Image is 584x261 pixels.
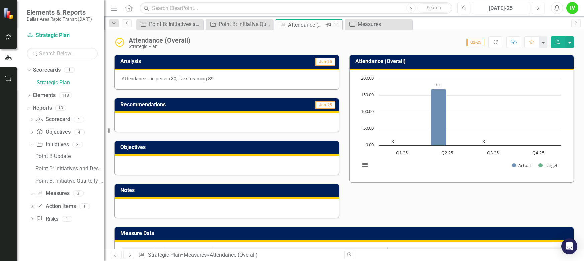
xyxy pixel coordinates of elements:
a: Initiatives [36,141,69,149]
div: 3 [72,142,83,148]
text: 0 [392,139,394,144]
a: Measures [36,190,69,198]
div: Open Intercom Messenger [561,238,577,254]
a: Elements [33,92,56,99]
div: Point B Update [35,153,104,159]
div: 4 [74,129,85,135]
a: Point B: Initiative Quarterly Summary by Executive Lead & PM [207,20,271,28]
text: 0.00 [366,142,374,148]
text: Q4-25 [532,150,544,156]
span: Period [131,248,146,254]
img: Complete [114,37,125,48]
a: Objectives [36,128,70,136]
div: Chart. Highcharts interactive chart. [357,75,567,175]
div: 1 [64,67,75,73]
a: Point B: Initiatives and Descriptions [138,20,201,28]
span: Actual [293,248,308,254]
div: 1 [74,117,84,122]
div: 1 [79,203,90,209]
a: Point B: Initiative Quarterly Summary by Executive Lead & PM [34,176,104,186]
button: Show Target [538,162,558,168]
input: Search ClearPoint... [140,2,452,14]
span: Q2-25 [466,39,484,46]
text: Q3-25 [487,150,498,156]
h3: Attendance (Overall) [355,58,571,64]
span: Target [467,248,482,254]
button: View chart menu, Chart [360,160,370,170]
button: Search [417,3,451,13]
a: Measures [347,20,410,28]
text: 0 [483,139,485,144]
a: Action Items [36,203,76,210]
span: Jun-25 [315,101,335,109]
button: Show Actual [512,162,531,168]
input: Search Below... [27,48,98,59]
a: Scorecards [33,66,61,74]
div: Strategic Plan [129,44,190,49]
text: Q2-25 [441,150,453,156]
div: 1 [62,216,72,222]
img: ClearPoint Strategy [3,7,15,19]
span: Jun-25 [315,58,335,66]
a: Reports [33,104,52,112]
div: 13 [55,105,66,111]
div: Point B: Initiatives and Descriptions [149,20,201,28]
div: Point B: Initiative Quarterly Summary by Executive Lead & PM [219,20,271,28]
div: Measures [358,20,410,28]
text: 100.00 [361,108,374,114]
a: Point B Update [34,151,104,162]
small: Dallas Area Rapid Transit (DART) [27,16,92,22]
div: » » [138,251,339,259]
span: Elements & Reports [27,8,92,16]
text: 200.00 [361,75,374,81]
span: Search [427,5,441,10]
span: Status [181,248,196,254]
text: 50.00 [363,125,374,131]
div: Attendance (Overall) [288,21,324,29]
a: Strategic Plan [148,252,181,258]
div: 118 [59,92,72,98]
div: Attendance (Overall) [210,252,258,258]
div: 3 [73,191,84,197]
a: Risks [36,215,58,223]
a: Point B: Initiatives and Descriptions [34,163,104,174]
a: Scorecard [36,116,70,123]
text: 150.00 [361,92,374,98]
img: 8DAGhfEEPCf229AAAAAElFTkSuQmCC [157,249,162,254]
h3: Measure Data [120,230,570,236]
button: IV [566,2,578,14]
a: Strategic Plan [27,32,98,39]
h3: Notes [120,187,336,193]
svg: Interactive chart [357,75,564,175]
button: [DATE]-25 [472,2,530,14]
text: 169 [436,83,442,87]
h3: Analysis [120,58,227,64]
div: Attendance (Overall) [129,37,190,44]
path: Q2-25, 169. Actual. [431,89,446,145]
h3: Recommendations [120,102,268,108]
div: Point B: Initiative Quarterly Summary by Executive Lead & PM [35,178,104,184]
text: Q1-25 [396,150,407,156]
div: [DATE]-25 [474,4,528,12]
a: Measures [184,252,207,258]
span: Attendance – in person 80, live streaming 89. [122,76,215,81]
div: Point B: Initiatives and Descriptions [35,166,104,172]
a: Strategic Plan [37,79,104,87]
h3: Objectives [120,144,336,150]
